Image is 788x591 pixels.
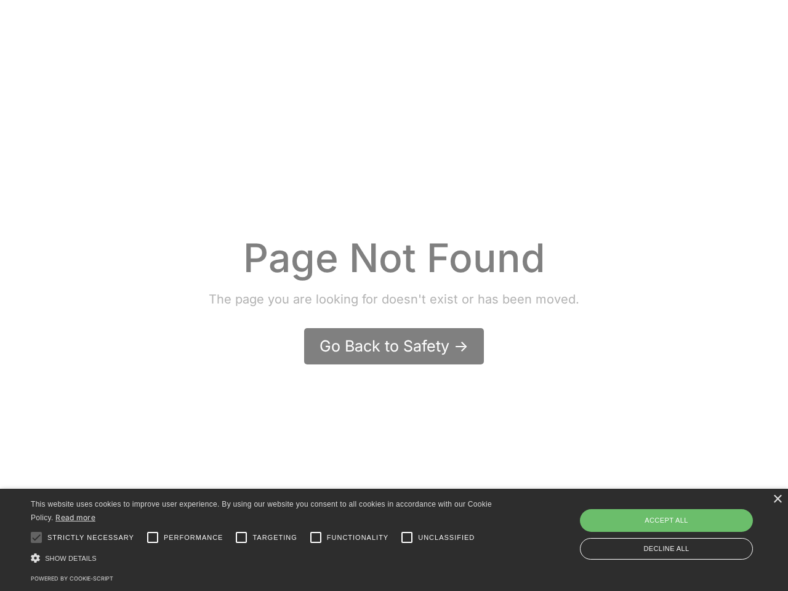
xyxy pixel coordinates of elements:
[580,509,753,531] div: Accept all
[47,533,134,543] span: Strictly necessary
[164,533,223,543] span: Performance
[580,538,753,560] div: Decline all
[55,513,95,522] a: Read more
[209,233,579,283] div: Page Not Found
[252,533,297,543] span: Targeting
[31,552,503,565] div: Show details
[209,289,579,310] div: The page you are looking for doesn't exist or has been moved.
[327,533,388,543] span: Functionality
[583,458,788,591] iframe: Chat Widget
[31,575,113,582] a: Powered by cookie-script
[31,500,492,523] span: This website uses cookies to improve user experience. By using our website you consent to all coo...
[304,328,484,364] a: Go Back to Safety ->
[418,533,475,543] span: Unclassified
[320,336,468,357] div: Go Back to Safety ->
[45,555,97,562] span: Show details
